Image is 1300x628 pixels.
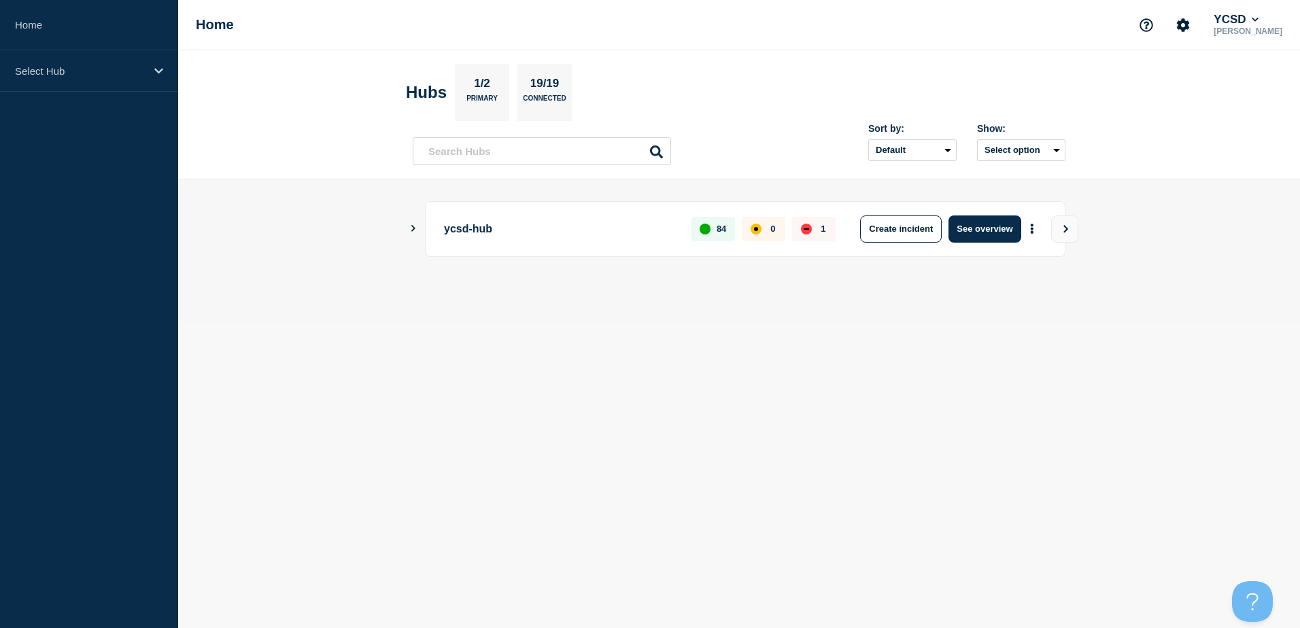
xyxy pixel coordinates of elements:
[948,215,1021,243] button: See overview
[523,94,566,109] p: Connected
[751,224,762,234] div: affected
[1169,11,1197,39] button: Account settings
[801,224,812,234] div: down
[525,77,564,94] p: 19/19
[413,137,671,165] input: Search Hubs
[1211,13,1261,27] button: YCSD
[196,17,234,33] h1: Home
[1051,215,1078,243] button: View
[860,215,942,243] button: Create incident
[1023,216,1041,241] button: More actions
[717,224,726,234] p: 84
[977,123,1065,134] div: Show:
[410,224,417,234] button: Show Connected Hubs
[868,139,957,161] select: Sort by
[1211,27,1285,36] p: [PERSON_NAME]
[1132,11,1161,39] button: Support
[821,224,825,234] p: 1
[466,94,498,109] p: Primary
[868,123,957,134] div: Sort by:
[770,224,775,234] p: 0
[1232,581,1273,622] iframe: Help Scout Beacon - Open
[406,83,447,102] h2: Hubs
[700,224,711,234] div: up
[444,215,676,243] p: ycsd-hub
[977,139,1065,161] button: Select option
[469,77,496,94] p: 1/2
[15,65,146,77] p: Select Hub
